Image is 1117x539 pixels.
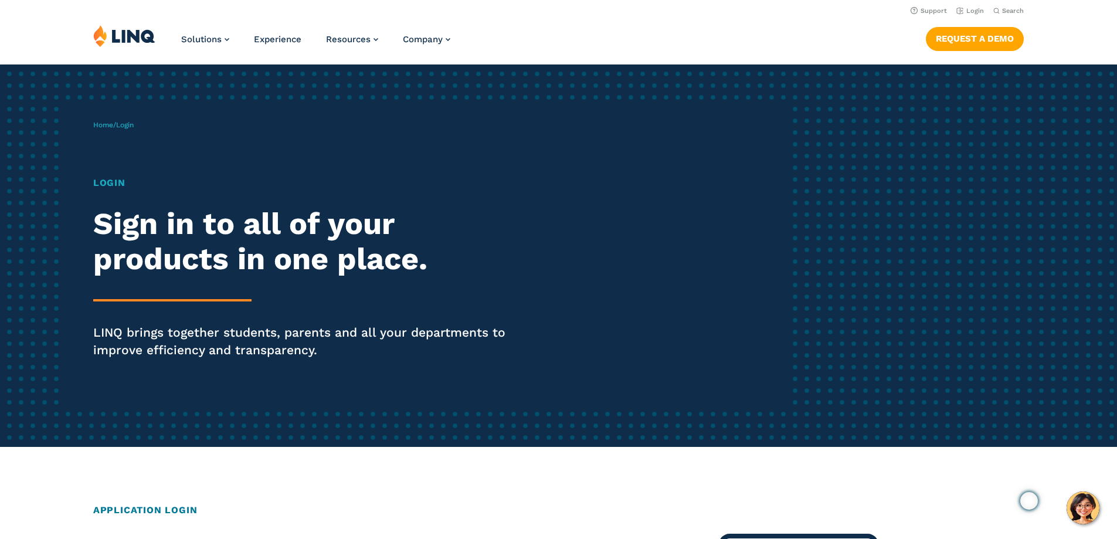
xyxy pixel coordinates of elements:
span: Company [403,34,443,45]
span: Login [116,121,134,129]
nav: Button Navigation [926,25,1024,50]
a: Home [93,121,113,129]
a: Resources [326,34,378,45]
button: Hello, have a question? Let’s chat. [1067,491,1099,524]
a: Experience [254,34,301,45]
span: / [93,121,134,129]
nav: Primary Navigation [181,25,450,63]
span: Search [1002,7,1024,15]
a: Support [911,7,947,15]
h2: Sign in to all of your products in one place. [93,206,524,277]
a: Company [403,34,450,45]
span: Solutions [181,34,222,45]
p: LINQ brings together students, parents and all your departments to improve efficiency and transpa... [93,324,524,359]
h1: Login [93,176,524,190]
button: Open Search Bar [993,6,1024,15]
a: Request a Demo [926,27,1024,50]
span: Resources [326,34,371,45]
h2: Application Login [93,503,1024,517]
img: LINQ | K‑12 Software [93,25,155,47]
a: Solutions [181,34,229,45]
a: Login [956,7,984,15]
